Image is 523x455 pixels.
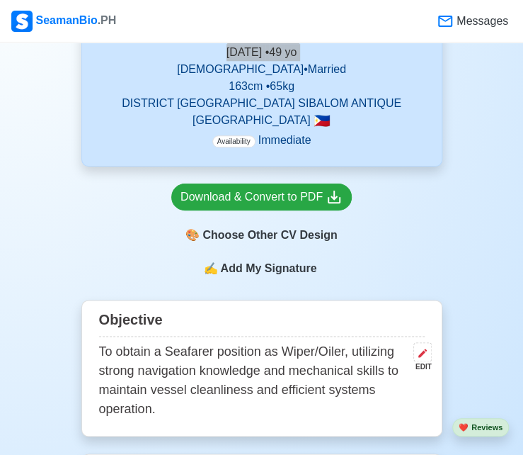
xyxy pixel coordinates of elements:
[171,222,352,249] div: Choose Other CV Design
[99,306,425,337] div: Objective
[203,260,217,277] span: sign
[185,227,200,244] span: paint
[212,132,311,149] p: Immediate
[99,44,425,61] p: [DATE] • 49 yo
[217,260,319,277] span: Add My Signature
[99,95,425,112] p: DISTRICT [GEOGRAPHIC_DATA] SIBALOM ANTIQUE
[171,184,352,211] a: Download & Convert to PDF
[98,14,117,26] span: .PH
[99,342,408,419] p: To obtain a Seafarer position as Wiper/Oiler, utilizing strong navigation knowledge and mechanica...
[11,11,116,32] div: SeamanBio
[180,189,343,206] div: Download & Convert to PDF
[99,78,425,95] p: 163 cm • 65 kg
[99,61,425,78] p: [DEMOGRAPHIC_DATA] • Married
[99,112,425,129] p: [GEOGRAPHIC_DATA]
[212,135,255,147] span: Availability
[314,114,331,128] span: 🇵🇭
[408,361,432,372] div: EDIT
[459,423,469,432] span: heart
[452,418,509,437] button: heartReviews
[454,13,508,30] span: Messages
[11,11,33,32] img: Logo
